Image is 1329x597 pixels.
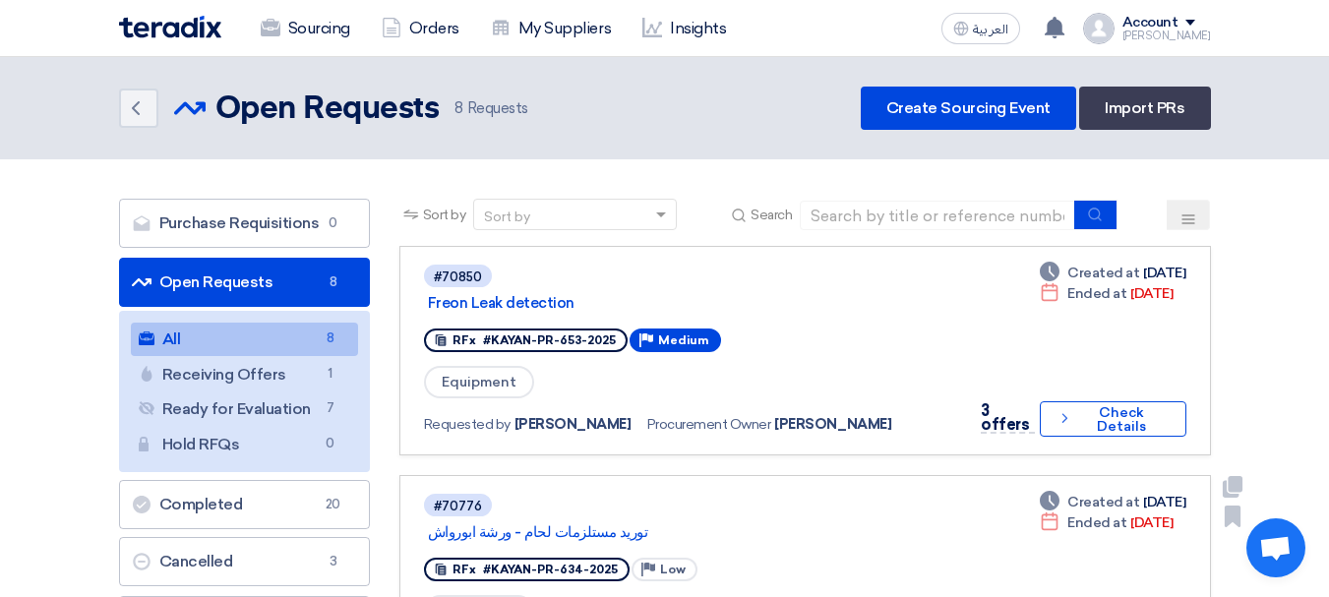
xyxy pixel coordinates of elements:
span: Requests [454,97,528,120]
input: Search by title or reference number [800,201,1075,230]
a: Purchase Requisitions0 [119,199,370,248]
span: Created at [1067,263,1139,283]
span: Procurement Owner [647,414,771,435]
div: [DATE] [1040,492,1185,512]
a: Insights [627,7,742,50]
a: توريد مستلزمات لحام - ورشة ابورواش [428,523,920,541]
div: [DATE] [1040,283,1173,304]
span: Ended at [1067,283,1126,304]
a: Completed20 [119,480,370,529]
span: 8 [319,328,342,349]
span: 7 [319,398,342,419]
a: Orders [366,7,475,50]
span: 8 [454,99,463,117]
button: Check Details [1040,401,1185,437]
span: [PERSON_NAME] [774,414,891,435]
span: 8 [322,272,345,292]
span: Ended at [1067,512,1126,533]
span: Medium [658,333,709,347]
a: Sourcing [245,7,366,50]
span: 0 [322,213,345,233]
span: RFx [453,563,476,576]
div: [DATE] [1040,512,1173,533]
span: 1 [319,364,342,385]
h2: Open Requests [215,90,440,129]
img: Teradix logo [119,16,221,38]
span: Requested by [424,414,511,435]
div: #70776 [434,500,482,512]
span: #KAYAN-PR-653-2025 [483,333,616,347]
span: Low [660,563,686,576]
div: [DATE] [1040,263,1185,283]
div: Account [1122,15,1178,31]
div: #70850 [434,270,482,283]
div: [PERSON_NAME] [1122,30,1211,41]
a: Hold RFQs [131,428,358,461]
a: My Suppliers [475,7,627,50]
a: Receiving Offers [131,358,358,391]
span: Search [751,205,792,225]
div: Sort by [484,207,530,227]
span: Sort by [423,205,466,225]
span: 3 [322,552,345,571]
img: profile_test.png [1083,13,1115,44]
a: Freon Leak detection [428,294,920,312]
a: Import PRs [1079,87,1210,130]
a: Create Sourcing Event [861,87,1076,130]
a: Open chat [1246,518,1305,577]
span: Equipment [424,366,534,398]
a: Open Requests8 [119,258,370,307]
a: Ready for Evaluation [131,392,358,426]
a: Cancelled3 [119,537,370,586]
span: 0 [319,434,342,454]
a: All [131,323,358,356]
button: العربية [941,13,1020,44]
span: Created at [1067,492,1139,512]
span: [PERSON_NAME] [514,414,632,435]
span: #KAYAN-PR-634-2025 [483,563,618,576]
span: العربية [973,23,1008,36]
span: 20 [322,495,345,514]
span: 3 offers [981,401,1029,434]
span: RFx [453,333,476,347]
